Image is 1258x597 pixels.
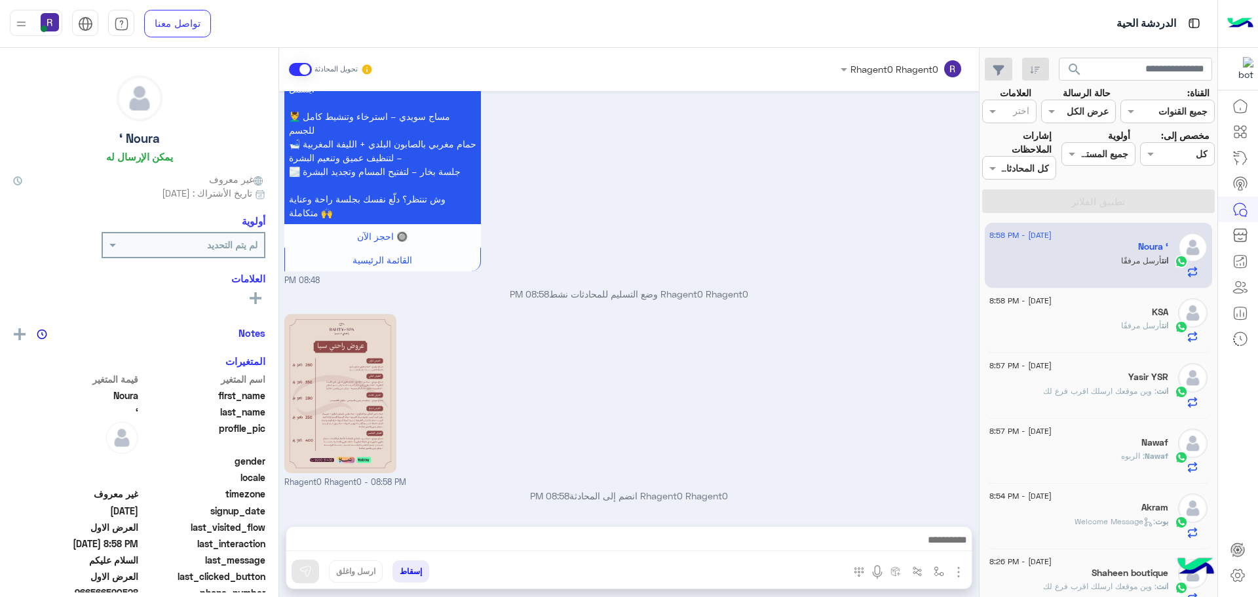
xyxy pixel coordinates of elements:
[1067,62,1082,77] span: search
[1186,15,1202,31] img: tab
[1063,86,1111,100] label: حالة الرسالة
[13,520,138,534] span: العرض الاول
[41,13,59,31] img: userImage
[1141,502,1168,513] h5: Akram
[1175,581,1188,594] img: WhatsApp
[141,421,266,452] span: profile_pic
[510,288,549,299] span: 08:58 PM
[13,504,138,518] span: 2025-09-06T17:45:45.65Z
[1175,516,1188,529] img: WhatsApp
[162,186,252,200] span: تاريخ الأشتراك : [DATE]
[1013,104,1031,121] div: اختر
[141,569,266,583] span: last_clicked_button
[1155,516,1168,526] span: بوت
[1128,372,1168,383] h5: Yasir YSR
[13,487,138,501] span: غير معروف
[284,287,974,301] p: Rhagent0 Rhagent0 وضع التسليم للمحادثات نشط
[1175,385,1188,398] img: WhatsApp
[144,10,211,37] a: تواصل معنا
[13,16,29,32] img: profile
[119,131,160,146] h5: Noura ‘
[1152,307,1168,318] h5: KSA
[530,490,569,501] span: 08:58 PM
[242,215,265,227] h6: أولوية
[329,560,383,583] button: ارسل واغلق
[13,405,138,419] span: ‘
[284,36,481,224] p: 6/9/2025, 8:48 PM
[13,273,265,284] h6: العلامات
[284,314,397,473] img: 2KfZhNio2KfZgtin2KouanBn.jpg
[1145,451,1168,461] span: Nawaf
[890,566,901,577] img: create order
[141,405,266,419] span: last_name
[108,10,134,37] a: tab
[854,567,864,577] img: make a call
[117,76,162,121] img: defaultAdmin.png
[1043,581,1156,591] span: وين موقعك ارسلك اقرب فرع لك
[989,360,1052,372] span: [DATE] - 8:57 PM
[951,564,966,580] img: send attachment
[14,328,26,340] img: add
[1230,57,1253,81] img: 322853014244696
[1162,256,1168,265] span: انت
[1121,320,1162,330] span: أرسل مرفقًا
[885,560,907,582] button: create order
[141,537,266,550] span: last_interaction
[225,355,265,367] h6: المتغيرات
[209,172,265,186] span: غير معروف
[1156,386,1168,396] span: انت
[353,254,412,265] span: القائمة الرئيسية
[284,275,320,287] span: 08:48 PM
[13,389,138,402] span: Noura
[989,425,1052,437] span: [DATE] - 8:57 PM
[1178,363,1208,393] img: defaultAdmin.png
[1173,545,1219,590] img: hulul-logo.png
[1178,298,1208,328] img: defaultAdmin.png
[1121,256,1162,265] span: أرسل مرفقًا
[1187,86,1210,100] label: القناة:
[982,189,1215,213] button: تطبيق الفلاتر
[1116,15,1176,33] p: الدردشة الحية
[989,490,1052,502] span: [DATE] - 8:54 PM
[284,489,974,503] p: Rhagent0 Rhagent0 انضم إلى المحادثة
[106,151,173,163] h6: يمكن الإرسال له
[141,520,266,534] span: last_visited_flow
[1000,86,1031,100] label: العلامات
[238,327,265,339] h6: Notes
[314,64,358,75] small: تحويل المحادثة
[1075,516,1155,526] span: : Welcome Message
[13,569,138,583] span: العرض الاول
[1178,429,1208,458] img: defaultAdmin.png
[141,471,266,484] span: locale
[1178,233,1208,262] img: defaultAdmin.png
[1059,58,1091,86] button: search
[1043,386,1156,396] span: وين موقعك ارسلك اقرب فرع لك
[141,389,266,402] span: first_name
[105,421,138,454] img: defaultAdmin.png
[13,471,138,484] span: null
[357,231,408,242] span: 🔘 احجز الآن
[934,566,944,577] img: select flow
[1175,255,1188,268] img: WhatsApp
[13,372,138,386] span: قيمة المتغير
[284,476,406,489] span: Rhagent0 Rhagent0 - 08:58 PM
[1108,128,1130,142] label: أولوية
[1092,568,1168,579] h5: Shaheen boutique
[78,16,93,31] img: tab
[989,229,1052,241] span: [DATE] - 8:58 PM
[1175,320,1188,334] img: WhatsApp
[1121,451,1145,461] span: الربوه
[141,504,266,518] span: signup_date
[1162,320,1168,330] span: انت
[1227,10,1253,37] img: Logo
[141,372,266,386] span: اسم المتغير
[928,560,950,582] button: select flow
[13,553,138,567] span: السلام عليكم
[1156,581,1168,591] span: انت
[989,556,1052,568] span: [DATE] - 8:26 PM
[1161,128,1210,142] label: مخصص إلى:
[141,553,266,567] span: last_message
[989,295,1052,307] span: [DATE] - 8:58 PM
[912,566,923,577] img: Trigger scenario
[1141,437,1168,448] h5: Nawaf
